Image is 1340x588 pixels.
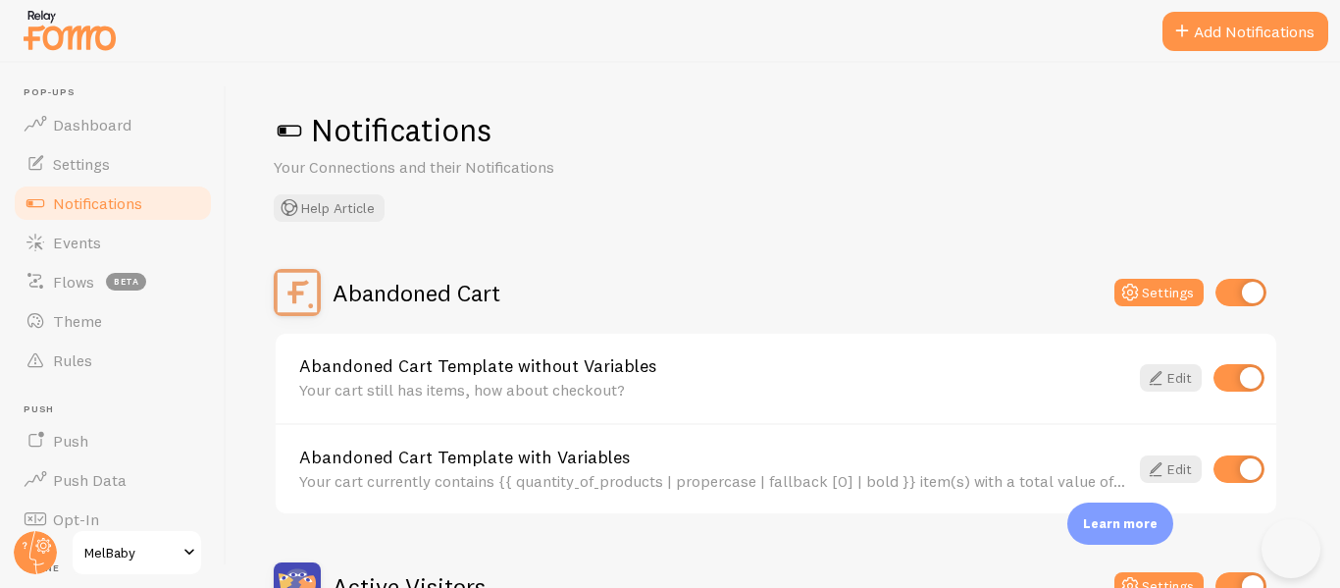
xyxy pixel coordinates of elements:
span: Pop-ups [24,86,214,99]
span: Push Data [53,470,127,490]
button: Help Article [274,194,385,222]
a: Settings [12,144,214,184]
a: Rules [12,341,214,380]
a: Abandoned Cart Template with Variables [299,449,1128,466]
span: Rules [53,350,92,370]
a: Dashboard [12,105,214,144]
span: beta [106,273,146,291]
span: Events [53,233,101,252]
img: Abandoned Cart [274,269,321,316]
a: Flows beta [12,262,214,301]
a: Push [12,421,214,460]
iframe: Help Scout Beacon - Open [1262,519,1320,578]
span: MelBaby [84,541,178,564]
button: Settings [1114,279,1204,306]
p: Your Connections and their Notifications [274,156,745,179]
span: Push [53,431,88,451]
p: Learn more [1083,514,1158,533]
a: Push Data [12,460,214,500]
a: MelBaby [71,529,203,576]
div: Your cart still has items, how about checkout? [299,381,1128,399]
a: Events [12,223,214,262]
span: Push [24,403,214,416]
a: Theme [12,301,214,341]
span: Opt-In [53,509,99,529]
a: Edit [1140,455,1202,483]
span: Settings [53,154,110,174]
img: fomo-relay-logo-orange.svg [21,5,119,55]
a: Abandoned Cart Template without Variables [299,357,1128,375]
span: Notifications [53,193,142,213]
a: Opt-In [12,500,214,539]
h1: Notifications [274,110,1293,150]
div: Learn more [1067,503,1173,545]
span: Flows [53,272,94,292]
span: Theme [53,311,102,331]
span: Dashboard [53,115,131,134]
h2: Abandoned Cart [333,278,500,308]
a: Edit [1140,364,1202,392]
a: Notifications [12,184,214,223]
div: Your cart currently contains {{ quantity_of_products | propercase | fallback [0] | bold }} item(s... [299,472,1128,490]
